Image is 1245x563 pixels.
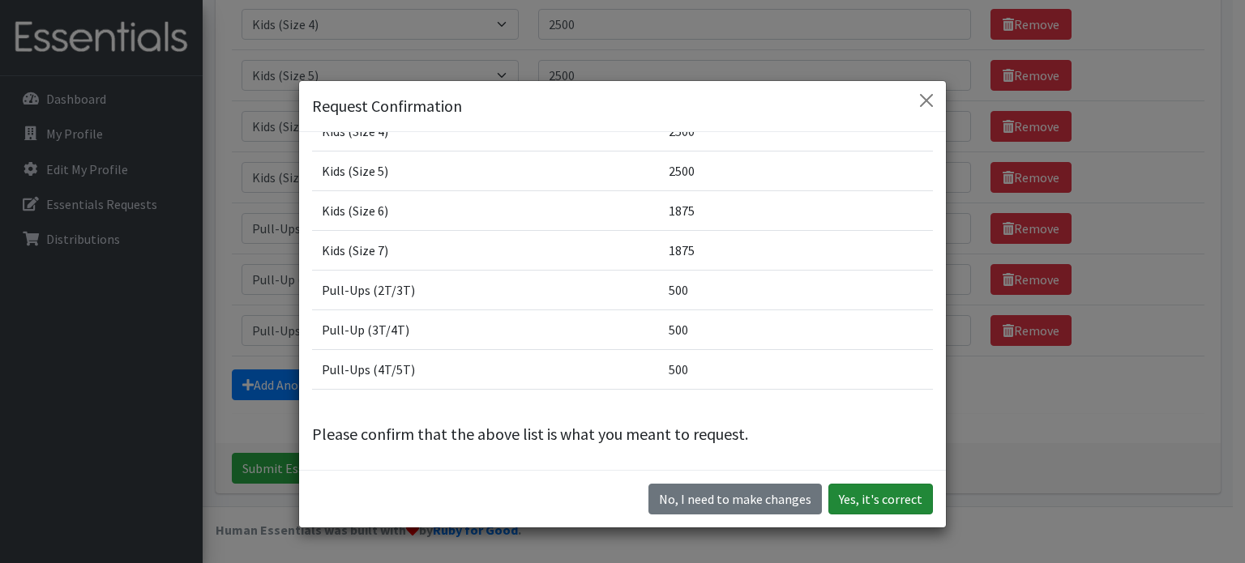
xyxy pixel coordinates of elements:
p: Please confirm that the above list is what you meant to request. [312,422,933,446]
td: 500 [659,271,933,310]
td: Pull-Up (3T/4T) [312,310,659,350]
td: 1875 [659,191,933,231]
button: No I need to make changes [648,484,822,514]
button: Yes, it's correct [828,484,933,514]
td: 2500 [659,151,933,191]
button: Close [913,87,939,113]
td: Kids (Size 6) [312,191,659,231]
td: Kids (Size 7) [312,231,659,271]
td: 1875 [659,231,933,271]
td: Pull-Ups (4T/5T) [312,350,659,390]
td: 500 [659,350,933,390]
h5: Request Confirmation [312,94,462,118]
td: 500 [659,310,933,350]
td: Pull-Ups (2T/3T) [312,271,659,310]
td: Kids (Size 5) [312,151,659,191]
